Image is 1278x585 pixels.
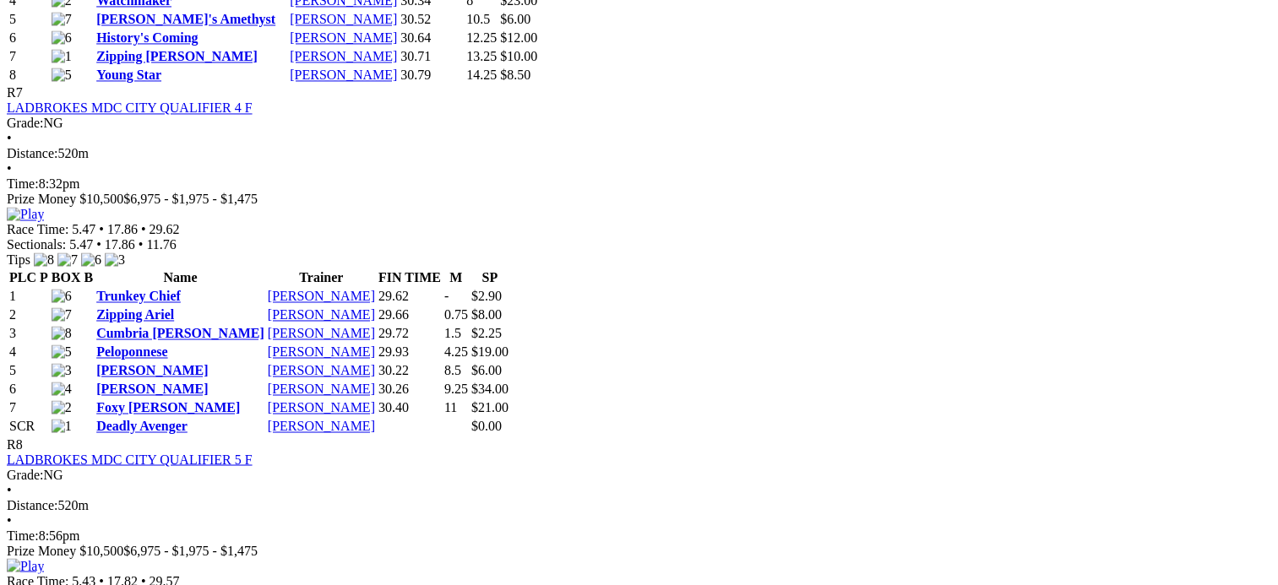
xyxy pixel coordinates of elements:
[8,11,49,28] td: 5
[471,307,502,322] span: $8.00
[7,237,66,252] span: Sectionals:
[444,326,461,340] text: 1.5
[378,399,442,416] td: 30.40
[290,30,397,45] a: [PERSON_NAME]
[400,48,464,65] td: 30.71
[7,146,1271,161] div: 520m
[8,362,49,379] td: 5
[96,419,188,433] a: Deadly Avenger
[268,344,375,359] a: [PERSON_NAME]
[150,222,180,236] span: 29.62
[471,400,508,414] span: $21.00
[52,307,72,322] img: 7
[96,382,208,396] a: [PERSON_NAME]
[470,269,509,286] th: SP
[268,326,375,340] a: [PERSON_NAME]
[444,307,468,322] text: 0.75
[444,344,468,359] text: 4.25
[8,67,49,84] td: 8
[57,252,78,268] img: 7
[471,363,502,377] span: $6.00
[290,68,397,82] a: [PERSON_NAME]
[52,49,72,64] img: 1
[7,452,253,466] a: LADBROKES MDC CITY QUALIFIER 5 F
[8,48,49,65] td: 7
[7,497,57,512] span: Distance:
[378,362,442,379] td: 30.22
[400,30,464,46] td: 30.64
[290,12,397,26] a: [PERSON_NAME]
[268,363,375,377] a: [PERSON_NAME]
[84,270,93,284] span: B
[471,326,502,340] span: $2.25
[95,269,265,286] th: Name
[8,418,49,435] td: SCR
[378,325,442,342] td: 29.72
[141,222,146,236] span: •
[268,400,375,414] a: [PERSON_NAME]
[52,400,72,415] img: 2
[290,49,397,63] a: [PERSON_NAME]
[146,237,176,252] span: 11.76
[107,222,138,236] span: 17.86
[52,68,72,83] img: 5
[268,307,375,322] a: [PERSON_NAME]
[400,11,464,28] td: 30.52
[7,528,39,542] span: Time:
[7,131,12,145] span: •
[268,419,375,433] a: [PERSON_NAME]
[444,400,457,414] text: 11
[7,116,44,130] span: Grade:
[8,381,49,398] td: 6
[378,381,442,398] td: 30.26
[7,528,1271,543] div: 8:56pm
[268,382,375,396] a: [PERSON_NAME]
[96,400,240,414] a: Foxy [PERSON_NAME]
[52,30,72,46] img: 6
[7,222,68,236] span: Race Time:
[34,252,54,268] img: 8
[500,68,530,82] span: $8.50
[9,270,36,284] span: PLC
[7,482,12,496] span: •
[444,289,449,303] text: -
[7,161,12,176] span: •
[471,382,508,396] span: $34.00
[96,68,161,82] a: Young Star
[52,344,72,360] img: 5
[96,12,275,26] a: [PERSON_NAME]'s Amethyst
[471,289,502,303] span: $2.90
[7,467,1271,482] div: NG
[466,12,490,26] text: 10.5
[123,543,258,557] span: $6,975 - $1,975 - $1,475
[471,419,502,433] span: $0.00
[7,512,12,527] span: •
[105,252,125,268] img: 3
[96,307,174,322] a: Zipping Ariel
[96,363,208,377] a: [PERSON_NAME]
[7,192,1271,207] div: Prize Money $10,500
[7,146,57,160] span: Distance:
[7,497,1271,512] div: 520m
[8,306,49,323] td: 2
[378,344,442,360] td: 29.93
[52,382,72,397] img: 4
[96,49,258,63] a: Zipping [PERSON_NAME]
[52,363,72,378] img: 3
[500,30,537,45] span: $12.00
[7,467,44,481] span: Grade:
[52,12,72,27] img: 7
[52,270,81,284] span: BOX
[40,270,48,284] span: P
[7,116,1271,131] div: NG
[466,68,497,82] text: 14.25
[52,419,72,434] img: 1
[378,306,442,323] td: 29.66
[7,176,1271,192] div: 8:32pm
[267,269,376,286] th: Trainer
[8,288,49,305] td: 1
[81,252,101,268] img: 6
[8,30,49,46] td: 6
[105,237,135,252] span: 17.86
[471,344,508,359] span: $19.00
